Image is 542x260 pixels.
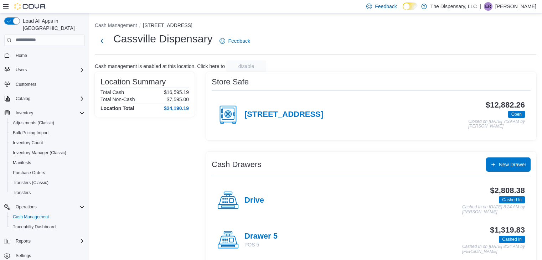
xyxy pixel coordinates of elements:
[16,53,27,58] span: Home
[20,17,85,32] span: Load All Apps in [GEOGRAPHIC_DATA]
[212,160,261,169] h3: Cash Drawers
[499,196,525,203] span: Cashed In
[217,34,253,48] a: Feedback
[113,32,212,46] h1: Cassville Dispensary
[244,196,264,205] h4: Drive
[490,226,525,234] h3: $1,319.83
[95,22,137,28] button: Cash Management
[10,129,85,137] span: Bulk Pricing Import
[10,188,33,197] a: Transfers
[13,251,34,260] a: Settings
[13,66,30,74] button: Users
[164,105,189,111] h4: $24,190.19
[7,118,88,128] button: Adjustments (Classic)
[13,237,85,245] span: Reports
[13,120,54,126] span: Adjustments (Classic)
[499,161,526,168] span: New Drawer
[100,97,135,102] h6: Total Non-Cash
[13,203,40,211] button: Operations
[495,2,536,11] p: [PERSON_NAME]
[10,168,85,177] span: Purchase Orders
[490,186,525,195] h3: $2,808.38
[13,224,56,230] span: Traceabilty Dashboard
[480,2,481,11] p: |
[10,129,52,137] a: Bulk Pricing Import
[13,203,85,211] span: Operations
[13,251,85,260] span: Settings
[1,79,88,89] button: Customers
[10,188,85,197] span: Transfers
[16,253,31,259] span: Settings
[13,80,39,89] a: Customers
[1,202,88,212] button: Operations
[226,61,266,72] button: disable
[511,111,522,118] span: Open
[10,119,85,127] span: Adjustments (Classic)
[10,119,57,127] a: Adjustments (Classic)
[10,178,85,187] span: Transfers (Classic)
[430,2,477,11] p: The Dispensary, LLC
[16,67,27,73] span: Users
[238,63,254,70] span: disable
[502,236,522,243] span: Cashed In
[484,2,492,11] div: Eduardo Rogel
[13,214,49,220] span: Cash Management
[508,111,525,118] span: Open
[100,89,124,95] h6: Total Cash
[468,119,525,129] p: Closed on [DATE] 7:39 AM by [PERSON_NAME]
[95,22,536,30] nav: An example of EuiBreadcrumbs
[13,150,66,156] span: Inventory Manager (Classic)
[10,168,48,177] a: Purchase Orders
[95,63,225,69] p: Cash management is enabled at this location. Click here to
[10,223,58,231] a: Traceabilty Dashboard
[10,213,52,221] a: Cash Management
[16,96,30,102] span: Catalog
[7,222,88,232] button: Traceabilty Dashboard
[1,94,88,104] button: Catalog
[7,128,88,138] button: Bulk Pricing Import
[7,212,88,222] button: Cash Management
[10,139,85,147] span: Inventory Count
[7,138,88,148] button: Inventory Count
[164,89,189,95] p: $16,595.19
[403,2,418,10] input: Dark Mode
[499,236,525,243] span: Cashed In
[7,148,88,158] button: Inventory Manager (Classic)
[228,37,250,45] span: Feedback
[13,51,85,60] span: Home
[16,110,33,116] span: Inventory
[1,108,88,118] button: Inventory
[10,149,85,157] span: Inventory Manager (Classic)
[486,157,531,172] button: New Drawer
[167,97,189,102] p: $7,595.00
[10,223,85,231] span: Traceabilty Dashboard
[212,78,249,86] h3: Store Safe
[13,51,30,60] a: Home
[375,3,397,10] span: Feedback
[462,244,525,254] p: Cashed In on [DATE] 8:24 AM by [PERSON_NAME]
[14,3,46,10] img: Cova
[1,50,88,61] button: Home
[7,158,88,168] button: Manifests
[502,197,522,203] span: Cashed In
[143,22,192,28] button: [STREET_ADDRESS]
[13,170,45,176] span: Purchase Orders
[10,178,51,187] a: Transfers (Classic)
[13,94,33,103] button: Catalog
[100,78,166,86] h3: Location Summary
[100,105,134,111] h4: Location Total
[1,65,88,75] button: Users
[486,101,525,109] h3: $12,882.26
[16,238,31,244] span: Reports
[95,34,109,48] button: Next
[244,110,323,119] h4: [STREET_ADDRESS]
[13,140,43,146] span: Inventory Count
[13,180,48,186] span: Transfers (Classic)
[16,204,37,210] span: Operations
[10,158,85,167] span: Manifests
[7,188,88,198] button: Transfers
[1,236,88,246] button: Reports
[13,109,85,117] span: Inventory
[10,213,85,221] span: Cash Management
